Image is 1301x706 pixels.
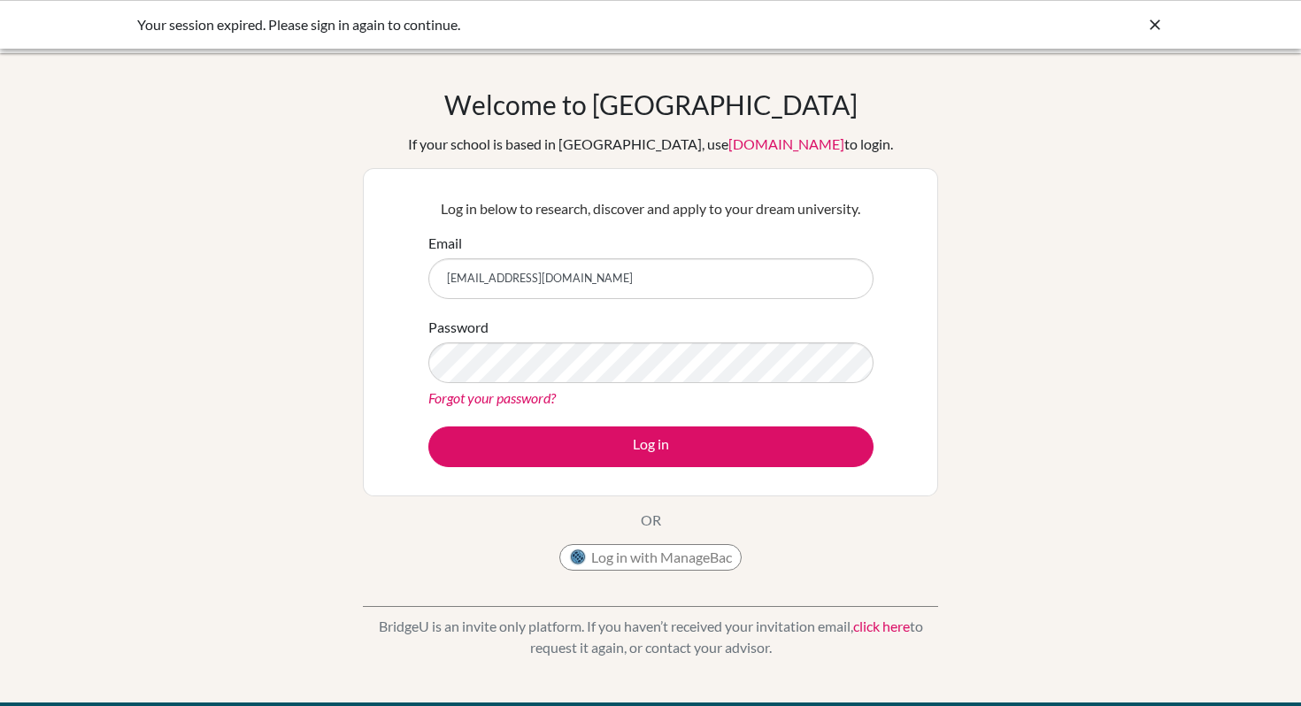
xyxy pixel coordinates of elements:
[641,510,661,531] p: OR
[428,426,874,467] button: Log in
[853,618,910,634] a: click here
[559,544,742,571] button: Log in with ManageBac
[428,389,556,406] a: Forgot your password?
[428,198,874,219] p: Log in below to research, discover and apply to your dream university.
[408,134,893,155] div: If your school is based in [GEOGRAPHIC_DATA], use to login.
[428,317,489,338] label: Password
[363,616,938,658] p: BridgeU is an invite only platform. If you haven’t received your invitation email, to request it ...
[444,88,858,120] h1: Welcome to [GEOGRAPHIC_DATA]
[137,14,898,35] div: Your session expired. Please sign in again to continue.
[728,135,844,152] a: [DOMAIN_NAME]
[428,233,462,254] label: Email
